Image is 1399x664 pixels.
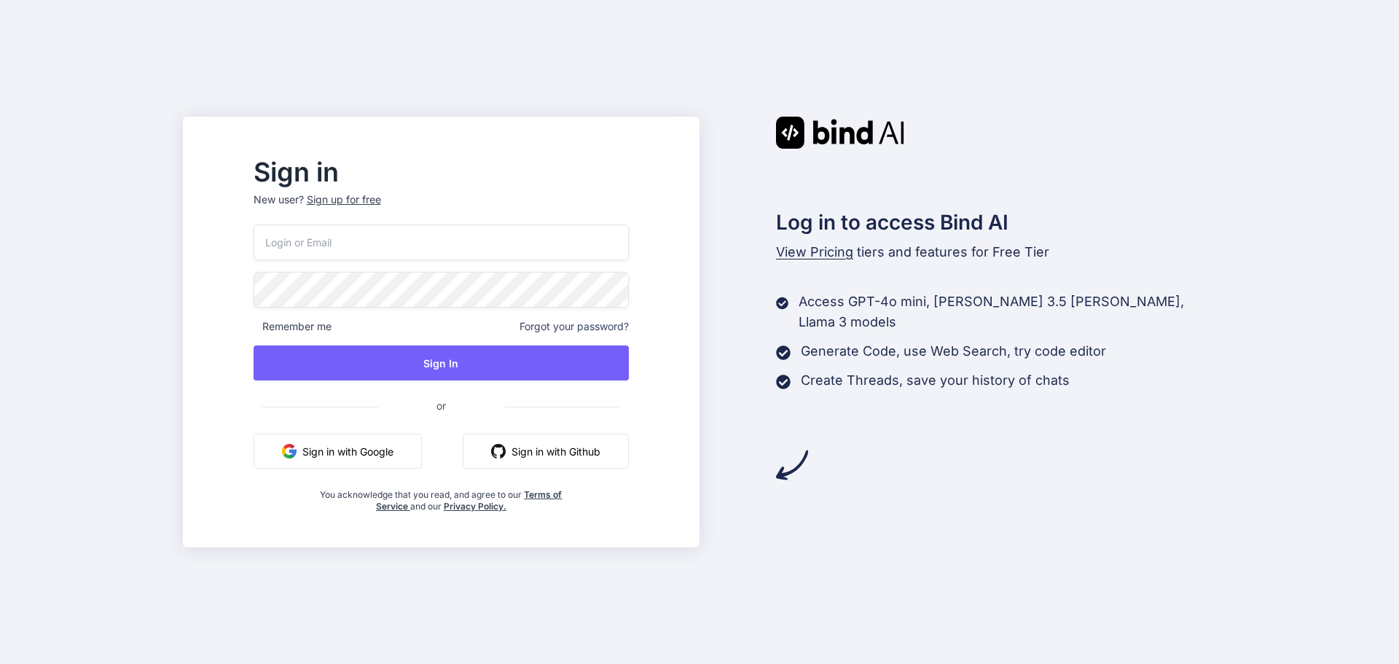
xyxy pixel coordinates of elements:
div: Sign up for free [307,192,381,207]
button: Sign in with Github [463,434,629,469]
h2: Sign in [254,160,629,184]
img: google [282,444,297,458]
p: tiers and features for Free Tier [776,242,1216,262]
p: Access GPT-4o mini, [PERSON_NAME] 3.5 [PERSON_NAME], Llama 3 models [799,292,1216,332]
img: github [491,444,506,458]
img: arrow [776,449,808,481]
p: New user? [254,192,629,224]
span: View Pricing [776,244,853,259]
p: Generate Code, use Web Search, try code editor [801,341,1106,362]
button: Sign in with Google [254,434,422,469]
h2: Log in to access Bind AI [776,207,1216,238]
div: You acknowledge that you read, and agree to our and our [316,480,567,512]
span: or [378,388,504,423]
a: Terms of Service [376,489,563,512]
p: Create Threads, save your history of chats [801,370,1070,391]
span: Remember me [254,319,332,334]
button: Sign In [254,345,629,380]
input: Login or Email [254,224,629,260]
a: Privacy Policy. [444,501,506,512]
img: Bind AI logo [776,117,904,149]
span: Forgot your password? [520,319,629,334]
